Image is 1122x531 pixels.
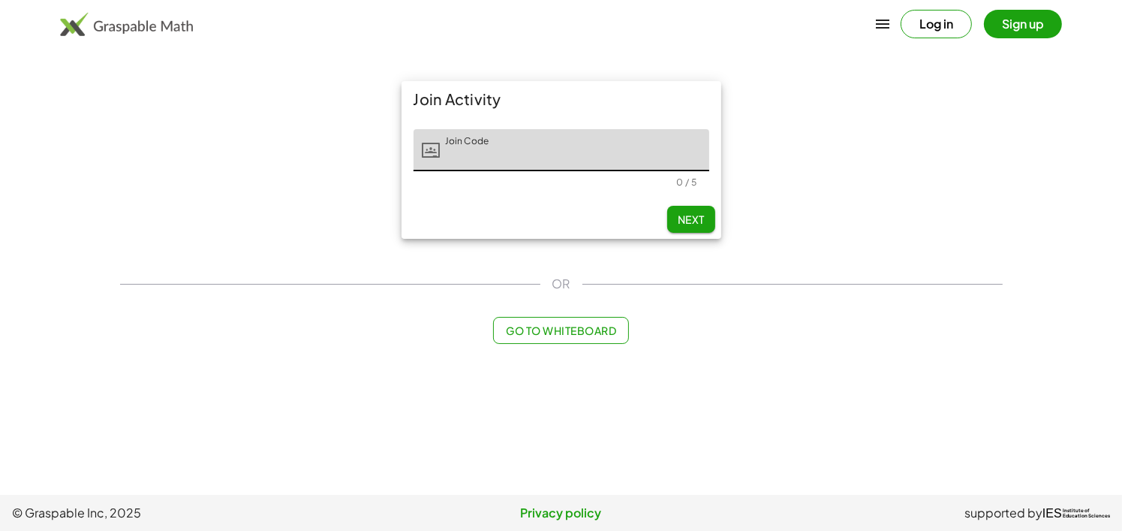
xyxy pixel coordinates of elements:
[402,81,721,117] div: Join Activity
[12,504,378,522] span: © Graspable Inc, 2025
[964,504,1042,522] span: supported by
[552,275,570,293] span: OR
[984,10,1062,38] button: Sign up
[1063,508,1110,519] span: Institute of Education Sciences
[506,324,616,337] span: Go to Whiteboard
[677,213,704,226] span: Next
[667,206,715,233] button: Next
[1042,504,1110,522] a: IESInstitute ofEducation Sciences
[901,10,972,38] button: Log in
[378,504,744,522] a: Privacy policy
[677,176,697,188] div: 0 / 5
[493,317,629,344] button: Go to Whiteboard
[1042,506,1062,520] span: IES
